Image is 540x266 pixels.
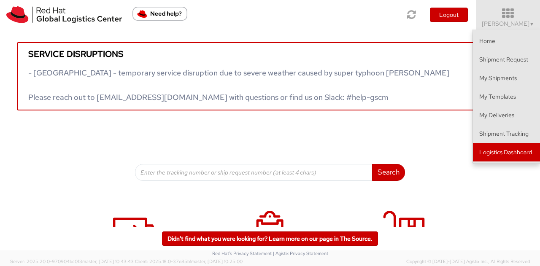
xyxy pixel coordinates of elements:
h5: Service disruptions [28,49,512,59]
a: Logistics Dashboard [473,143,540,161]
a: | Agistix Privacy Statement [273,250,328,256]
button: Need help? [132,7,187,21]
span: master, [DATE] 10:43:43 [82,258,134,264]
span: [PERSON_NAME] [482,20,535,27]
a: Service disruptions - [GEOGRAPHIC_DATA] - temporary service disruption due to severe weather caus... [17,42,523,110]
a: Shipment Tracking [473,124,540,143]
a: My Shipments [473,69,540,87]
a: Shipment Request [473,50,540,69]
input: Enter the tracking number or ship request number (at least 4 chars) [135,164,373,181]
a: Home [473,32,540,50]
span: Copyright © [DATE]-[DATE] Agistix Inc., All Rights Reserved [406,258,530,265]
span: ▼ [529,21,535,27]
a: Didn't find what you were looking for? Learn more on our page in The Source. [162,231,378,246]
span: Client: 2025.18.0-37e85b1 [135,258,243,264]
span: Server: 2025.20.0-970904bc0f3 [10,258,134,264]
a: My Deliveries [473,106,540,124]
button: Search [372,164,405,181]
img: rh-logistics-00dfa346123c4ec078e1.svg [6,6,122,23]
a: Red Hat's Privacy Statement [212,250,272,256]
span: - [GEOGRAPHIC_DATA] - temporary service disruption due to severe weather caused by super typhoon ... [28,68,449,102]
button: Logout [430,8,468,22]
span: master, [DATE] 10:25:00 [191,258,243,264]
a: My Templates [473,87,540,106]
